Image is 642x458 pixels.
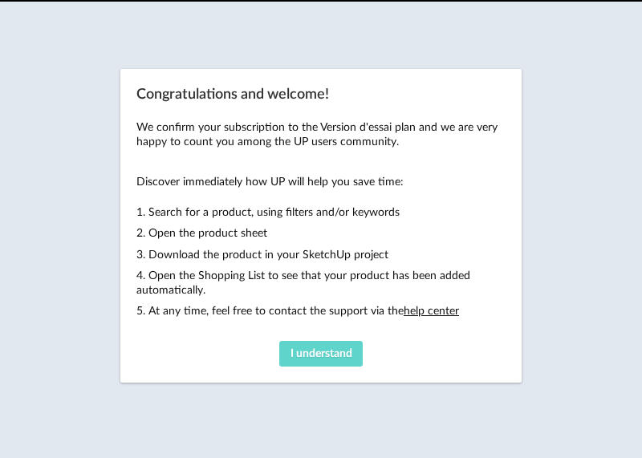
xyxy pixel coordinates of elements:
p: 5. At any time, feel free to contact the support via the [136,304,506,318]
p: We confirm your subscription to the Version d'essai plan and we are very happy to count you among... [136,120,506,149]
span: I understand [291,348,352,359]
span: Congratulations and welcome! [136,87,329,102]
p: 2. Open the product sheet [136,226,506,241]
button: I understand [279,341,363,367]
p: Discover immediately how UP will help you save time: [136,175,506,189]
p: 4. Open the Shopping List to see that your product has been added automatically. [136,269,506,298]
p: 3. Download the product in your SketchUp project [136,248,506,262]
p: 1. Search for a product, using filters and/or keywords [136,205,506,220]
a: help center [404,306,459,317]
div: Congratulations and welcome! [120,69,522,383]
